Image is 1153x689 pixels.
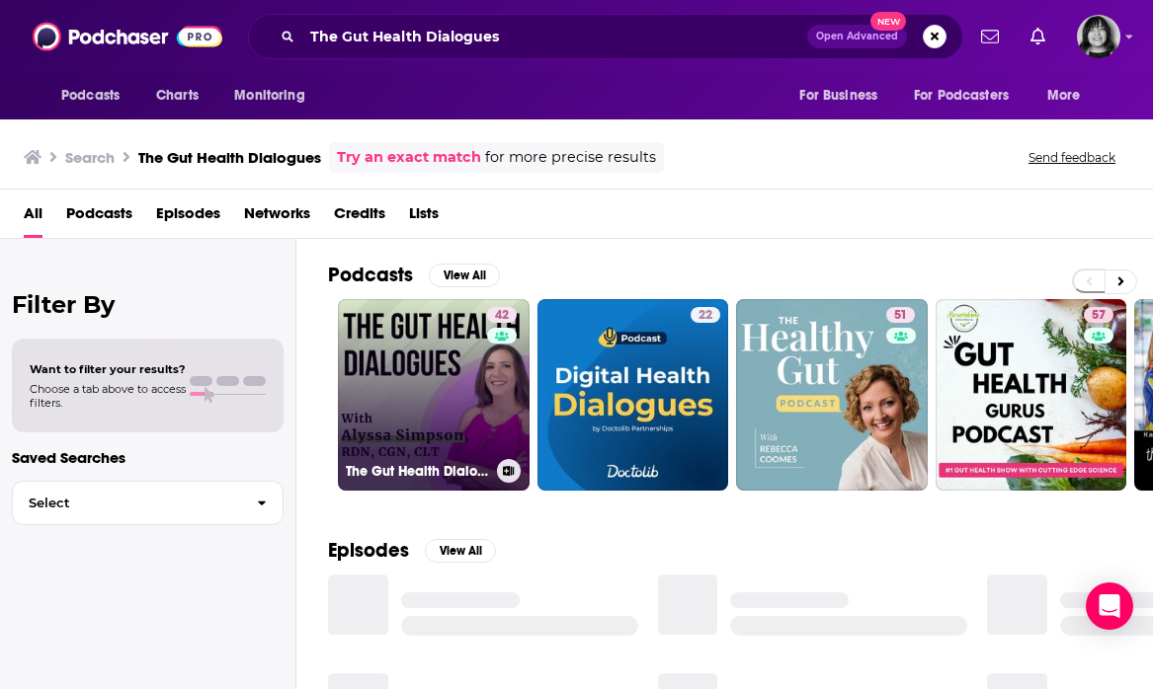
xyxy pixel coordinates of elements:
[12,448,284,467] p: Saved Searches
[33,18,222,55] img: Podchaser - Follow, Share and Rate Podcasts
[485,146,656,169] span: for more precise results
[973,20,1007,53] a: Show notifications dropdown
[699,306,712,326] span: 22
[894,306,907,326] span: 51
[337,146,481,169] a: Try an exact match
[901,77,1037,115] button: open menu
[1023,20,1053,53] a: Show notifications dropdown
[12,481,284,525] button: Select
[537,299,729,491] a: 22
[24,197,42,238] a: All
[807,25,907,48] button: Open AdvancedNew
[1077,15,1120,58] button: Show profile menu
[328,263,500,287] a: PodcastsView All
[1047,82,1081,110] span: More
[143,77,210,115] a: Charts
[234,82,304,110] span: Monitoring
[12,290,284,319] h2: Filter By
[914,82,1009,110] span: For Podcasters
[248,14,963,59] div: Search podcasts, credits, & more...
[302,21,807,52] input: Search podcasts, credits, & more...
[338,299,530,491] a: 42The Gut Health Dialogues
[61,82,120,110] span: Podcasts
[328,538,496,563] a: EpisodesView All
[736,299,928,491] a: 51
[1077,15,1120,58] span: Logged in as parkdalepublicity1
[328,263,413,287] h2: Podcasts
[409,197,439,238] a: Lists
[1023,149,1121,166] button: Send feedback
[429,264,500,287] button: View All
[487,307,517,323] a: 42
[691,307,720,323] a: 22
[1084,307,1113,323] a: 57
[328,538,409,563] h2: Episodes
[156,197,220,238] a: Episodes
[220,77,330,115] button: open menu
[244,197,310,238] a: Networks
[936,299,1127,491] a: 57
[1077,15,1120,58] img: User Profile
[65,148,115,167] h3: Search
[425,539,496,563] button: View All
[1086,582,1133,630] div: Open Intercom Messenger
[13,497,241,509] span: Select
[30,382,186,410] span: Choose a tab above to access filters.
[30,362,186,376] span: Want to filter your results?
[799,82,877,110] span: For Business
[156,82,199,110] span: Charts
[346,463,489,480] h3: The Gut Health Dialogues
[66,197,132,238] a: Podcasts
[334,197,385,238] a: Credits
[1033,77,1106,115] button: open menu
[886,307,915,323] a: 51
[495,306,509,326] span: 42
[1092,306,1106,326] span: 57
[47,77,145,115] button: open menu
[138,148,321,167] h3: The Gut Health Dialogues
[816,32,898,41] span: Open Advanced
[870,12,906,31] span: New
[785,77,902,115] button: open menu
